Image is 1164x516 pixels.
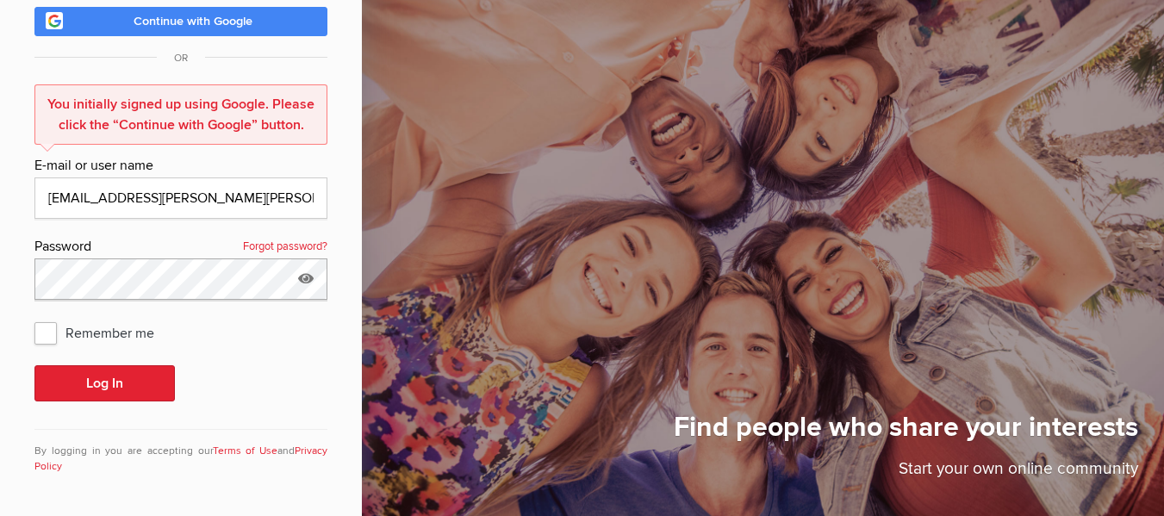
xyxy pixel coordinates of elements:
[213,445,278,457] a: Terms of Use
[34,236,327,258] div: Password
[34,155,327,177] div: E-mail or user name
[243,236,327,258] a: Forgot password?
[34,7,327,36] a: Continue with Google
[34,317,171,348] span: Remember me
[34,177,327,219] input: Email@address.com
[134,14,252,28] span: Continue with Google
[34,84,327,145] div: You initially signed up using Google. Please click the “Continue with Google” button.
[674,457,1138,490] p: Start your own online community
[157,52,205,65] span: OR
[674,410,1138,457] h1: Find people who share your interests
[34,365,175,401] button: Log In
[34,429,327,475] div: By logging in you are accepting our and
